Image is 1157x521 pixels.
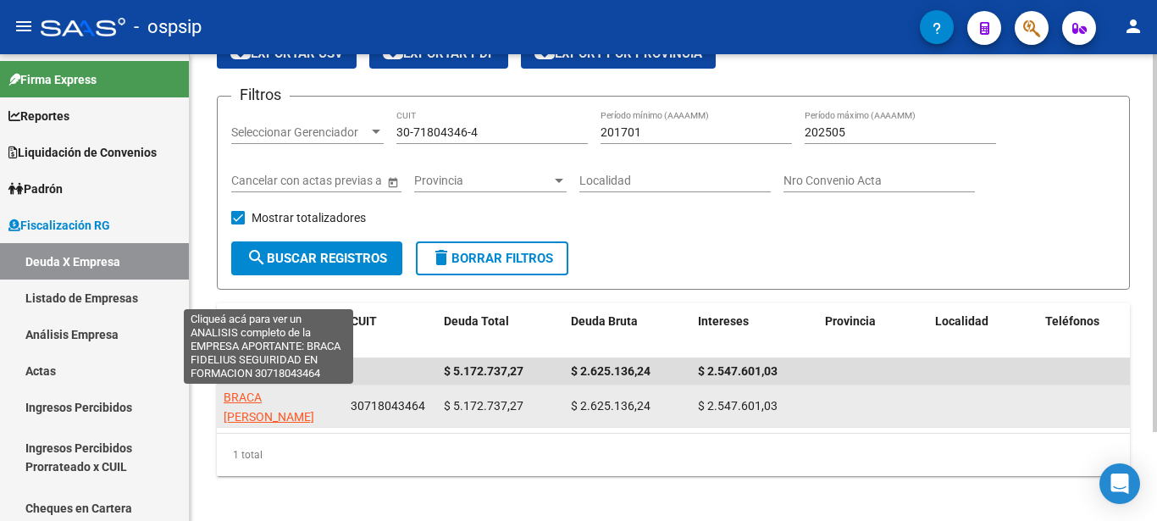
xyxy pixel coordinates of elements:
button: Buscar Registros [231,241,402,275]
span: $ 2.547.601,03 [698,364,778,378]
h3: Filtros [231,83,290,107]
mat-icon: menu [14,16,34,36]
span: Razón Social [224,314,294,328]
span: 30718043464 [351,399,425,413]
span: Mostrar totalizadores [252,208,366,228]
span: Firma Express [8,70,97,89]
span: Reportes [8,107,69,125]
datatable-header-cell: Deuda Bruta [564,303,691,359]
span: CUIT [351,314,377,328]
span: $ 5.172.737,27 [444,399,523,413]
span: Liquidación de Convenios [8,143,157,162]
datatable-header-cell: Razón Social [217,303,344,359]
span: Deuda Total [444,314,509,328]
mat-icon: person [1123,16,1143,36]
span: Seleccionar Gerenciador [231,125,368,140]
span: Exportar PDF [383,46,495,61]
div: Open Intercom Messenger [1099,463,1140,504]
span: $ 2.625.136,24 [571,399,650,413]
datatable-header-cell: Provincia [818,303,928,359]
button: Borrar Filtros [416,241,568,275]
span: Localidad [935,314,988,328]
span: Deuda Bruta [571,314,638,328]
span: Provincia [414,174,551,188]
span: Provincia [825,314,876,328]
span: $ 5.172.737,27 [444,364,523,378]
span: Borrar Filtros [431,251,553,266]
span: Fiscalización RG [8,216,110,235]
span: Teléfonos [1045,314,1099,328]
div: 1 total [217,434,1130,476]
span: Exportar CSV [230,46,343,61]
datatable-header-cell: CUIT [344,303,437,359]
span: BRACA [PERSON_NAME] SEGUIRIDAD EN FORMACION [224,391,314,462]
mat-icon: delete [431,247,451,268]
span: Intereses [698,314,749,328]
span: - ospsip [134,8,202,46]
span: Export por Provincia [534,46,702,61]
mat-icon: search [246,247,267,268]
span: $ 2.625.136,24 [571,364,650,378]
datatable-header-cell: Intereses [691,303,818,359]
span: Buscar Registros [246,251,387,266]
span: Padrón [8,180,63,198]
datatable-header-cell: Deuda Total [437,303,564,359]
button: Open calendar [384,173,401,191]
span: $ 2.547.601,03 [698,399,778,413]
datatable-header-cell: Localidad [928,303,1038,359]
